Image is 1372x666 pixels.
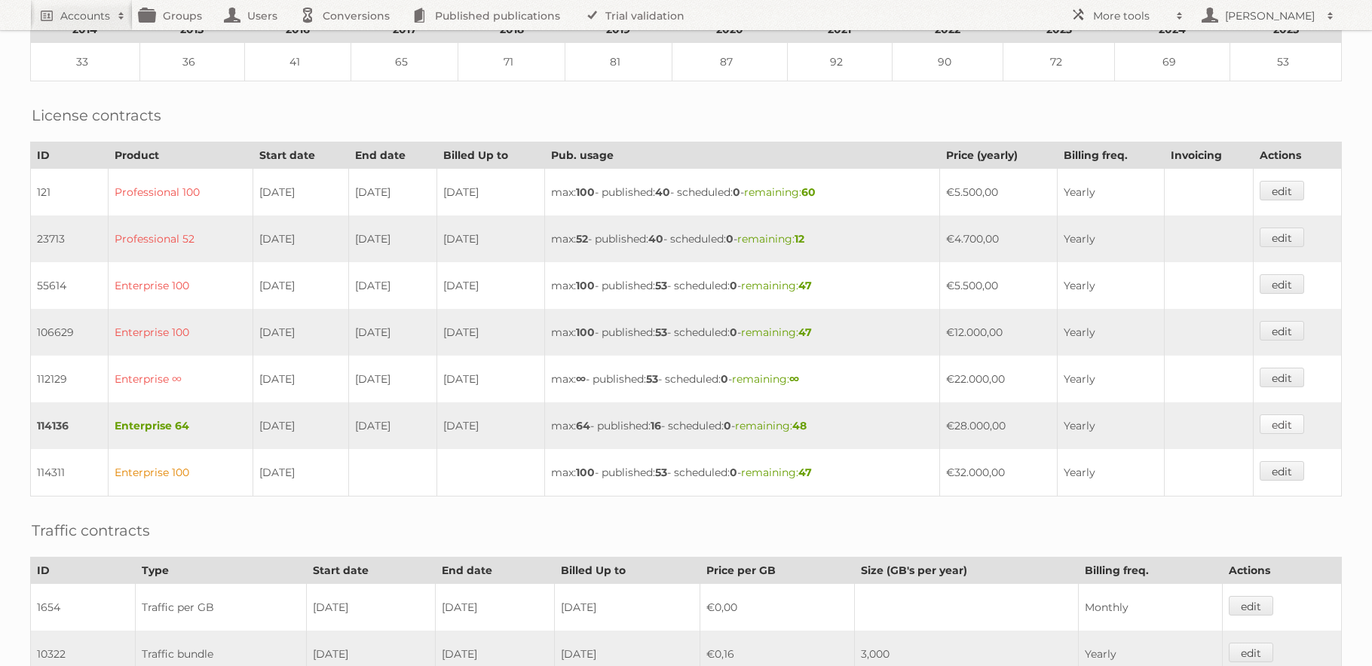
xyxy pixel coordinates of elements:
strong: 52 [576,232,588,246]
strong: 0 [726,232,733,246]
td: max: - published: - scheduled: - [545,169,940,216]
td: [DATE] [436,309,544,356]
strong: 40 [655,185,670,199]
h2: [PERSON_NAME] [1221,8,1319,23]
td: [DATE] [436,169,544,216]
strong: ∞ [576,372,586,386]
td: [DATE] [253,262,349,309]
td: [DATE] [307,584,436,631]
td: [DATE] [436,356,544,402]
td: €5.500,00 [939,262,1057,309]
td: 81 [565,43,672,81]
span: remaining: [744,185,816,199]
td: max: - published: - scheduled: - [545,356,940,402]
a: edit [1260,368,1304,387]
strong: 100 [576,325,595,339]
strong: 47 [798,325,812,339]
strong: 0 [730,325,737,339]
strong: 16 [651,419,661,432]
td: 36 [139,43,244,81]
a: edit [1229,596,1273,616]
td: [DATE] [253,402,349,449]
td: 121 [31,169,109,216]
th: Size (GB's per year) [854,558,1078,584]
span: remaining: [737,232,804,246]
span: remaining: [741,279,812,292]
td: Yearly [1057,262,1164,309]
td: 114311 [31,449,109,496]
a: edit [1260,321,1304,341]
strong: 64 [576,419,590,432]
td: €22.000,00 [939,356,1057,402]
td: [DATE] [436,215,544,262]
strong: 0 [733,185,740,199]
strong: 60 [801,185,816,199]
h2: Accounts [60,8,110,23]
td: [DATE] [348,262,436,309]
td: 55614 [31,262,109,309]
td: Professional 100 [109,169,253,216]
td: Yearly [1057,169,1164,216]
td: [DATE] [253,215,349,262]
th: ID [31,558,136,584]
a: edit [1260,181,1304,200]
strong: ∞ [789,372,799,386]
td: €0,00 [700,584,855,631]
h2: More tools [1093,8,1168,23]
td: €12.000,00 [939,309,1057,356]
strong: 100 [576,185,595,199]
span: remaining: [735,419,807,432]
td: 112129 [31,356,109,402]
strong: 47 [798,279,812,292]
a: edit [1260,274,1304,294]
td: [DATE] [348,402,436,449]
th: Billed Up to [436,142,544,169]
h2: License contracts [32,104,161,127]
td: 23713 [31,215,109,262]
td: [DATE] [348,169,436,216]
strong: 53 [655,325,667,339]
strong: 100 [576,279,595,292]
th: Start date [307,558,436,584]
span: remaining: [741,466,812,479]
th: Start date [253,142,349,169]
td: 114136 [31,402,109,449]
td: 92 [788,43,893,81]
td: Enterprise 64 [109,402,253,449]
span: remaining: [741,325,812,339]
td: 65 [351,43,458,81]
td: [DATE] [348,215,436,262]
td: [DATE] [253,356,349,402]
td: Yearly [1057,402,1164,449]
td: max: - published: - scheduled: - [545,309,940,356]
strong: 100 [576,466,595,479]
td: 90 [892,43,1003,81]
strong: 40 [648,232,663,246]
strong: 47 [798,466,812,479]
strong: 0 [730,279,737,292]
strong: 48 [792,419,807,432]
td: €5.500,00 [939,169,1057,216]
td: Yearly [1057,449,1164,496]
a: edit [1260,228,1304,247]
td: 53 [1230,43,1342,81]
td: max: - published: - scheduled: - [545,262,940,309]
td: max: - published: - scheduled: - [545,215,940,262]
td: Enterprise 100 [109,449,253,496]
th: Billing freq. [1057,142,1164,169]
td: Monthly [1078,584,1223,631]
td: [DATE] [348,356,436,402]
th: End date [348,142,436,169]
th: Price per GB [700,558,855,584]
td: Yearly [1057,215,1164,262]
td: 69 [1115,43,1230,81]
td: Enterprise 100 [109,262,253,309]
td: [DATE] [554,584,700,631]
td: €28.000,00 [939,402,1057,449]
td: max: - published: - scheduled: - [545,402,940,449]
th: End date [436,558,555,584]
td: Yearly [1057,356,1164,402]
strong: 12 [795,232,804,246]
td: Enterprise ∞ [109,356,253,402]
h2: Traffic contracts [32,519,150,542]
